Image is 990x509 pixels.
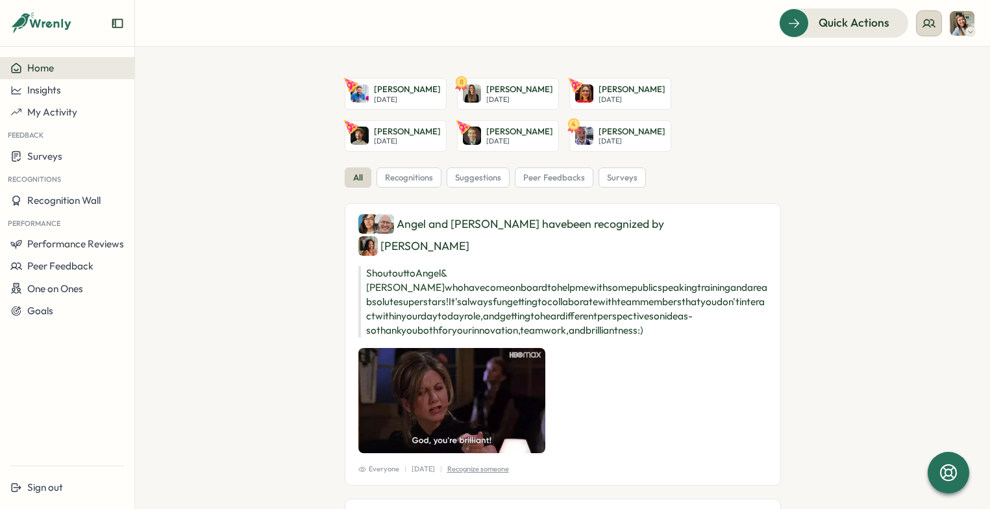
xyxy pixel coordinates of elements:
[358,236,378,256] img: Viveca Riley
[440,464,442,475] p: |
[599,137,665,145] p: [DATE]
[607,172,637,184] span: surveys
[599,84,665,95] p: [PERSON_NAME]
[575,127,593,145] img: David Wall
[486,137,553,145] p: [DATE]
[358,348,545,453] img: Recognition Image
[779,8,908,37] button: Quick Actions
[27,62,54,74] span: Home
[374,137,441,145] p: [DATE]
[27,260,93,272] span: Peer Feedback
[27,304,53,317] span: Goals
[27,106,77,118] span: My Activity
[27,84,61,96] span: Insights
[358,464,399,475] span: Everyone
[486,84,553,95] p: [PERSON_NAME]
[412,464,435,475] p: [DATE]
[950,11,974,36] img: Julie Gu
[374,95,441,104] p: [DATE]
[375,214,394,234] img: Simon Downes
[486,95,553,104] p: [DATE]
[358,214,767,256] div: Angel and [PERSON_NAME] have been recognized by
[358,266,767,338] p: Shoutout to Angel & [PERSON_NAME] who have come on board to help me with some public speaking tra...
[27,282,83,295] span: One on Ones
[575,84,593,103] img: Sandy Feriz
[457,120,559,152] a: Bill Warshauer[PERSON_NAME][DATE]
[404,464,406,475] p: |
[523,172,585,184] span: peer feedbacks
[463,127,481,145] img: Bill Warshauer
[111,17,124,30] button: Expand sidebar
[345,120,447,152] a: Arron Jennings[PERSON_NAME][DATE]
[571,119,576,128] text: 4
[27,194,101,206] span: Recognition Wall
[385,172,433,184] span: recognitions
[374,126,441,138] p: [PERSON_NAME]
[599,126,665,138] p: [PERSON_NAME]
[819,14,889,31] span: Quick Actions
[351,84,369,103] img: Paul Hemsley
[27,238,124,250] span: Performance Reviews
[569,120,671,152] a: 4David Wall[PERSON_NAME][DATE]
[599,95,665,104] p: [DATE]
[455,172,501,184] span: suggestions
[345,78,447,110] a: Paul Hemsley[PERSON_NAME][DATE]
[374,84,441,95] p: [PERSON_NAME]
[486,126,553,138] p: [PERSON_NAME]
[27,481,63,493] span: Sign out
[353,172,363,184] span: all
[569,78,671,110] a: Sandy Feriz[PERSON_NAME][DATE]
[463,84,481,103] img: Niamh Linton
[351,127,369,145] img: Arron Jennings
[447,464,509,475] p: Recognize someone
[457,78,559,110] a: 8Niamh Linton[PERSON_NAME][DATE]
[27,150,62,162] span: Surveys
[358,214,378,234] img: Angel Yebra
[358,236,469,256] div: [PERSON_NAME]
[459,77,463,86] text: 8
